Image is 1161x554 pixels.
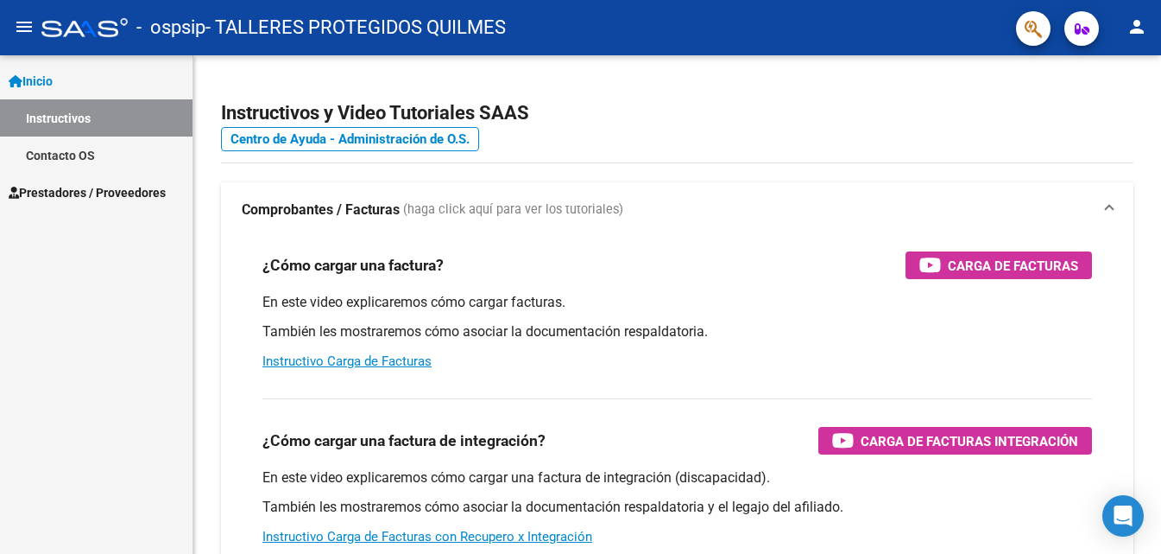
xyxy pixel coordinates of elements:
[14,16,35,37] mat-icon: menu
[242,201,400,220] strong: Comprobantes / Facturas
[136,9,205,47] span: - ospsip
[262,529,592,544] a: Instructivo Carga de Facturas con Recupero x Integración
[221,97,1133,130] h2: Instructivos y Video Tutoriales SAAS
[262,353,432,369] a: Instructivo Carga de Facturas
[948,255,1078,277] span: Carga de Facturas
[1102,495,1144,537] div: Open Intercom Messenger
[262,322,1092,341] p: También les mostraremos cómo asociar la documentación respaldatoria.
[818,427,1092,455] button: Carga de Facturas Integración
[9,72,53,91] span: Inicio
[905,252,1092,279] button: Carga de Facturas
[262,468,1092,487] p: En este video explicaremos cómo cargar una factura de integración (discapacidad).
[262,293,1092,312] p: En este video explicaremos cómo cargar facturas.
[861,430,1078,452] span: Carga de Facturas Integración
[1126,16,1147,37] mat-icon: person
[403,201,623,220] span: (haga click aquí para ver los tutoriales)
[262,498,1092,517] p: También les mostraremos cómo asociar la documentación respaldatoria y el legajo del afiliado.
[262,429,546,453] h3: ¿Cómo cargar una factura de integración?
[205,9,506,47] span: - TALLERES PROTEGIDOS QUILMES
[9,183,166,202] span: Prestadores / Proveedores
[221,182,1133,238] mat-expansion-panel-header: Comprobantes / Facturas (haga click aquí para ver los tutoriales)
[221,127,479,151] a: Centro de Ayuda - Administración de O.S.
[262,253,444,277] h3: ¿Cómo cargar una factura?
